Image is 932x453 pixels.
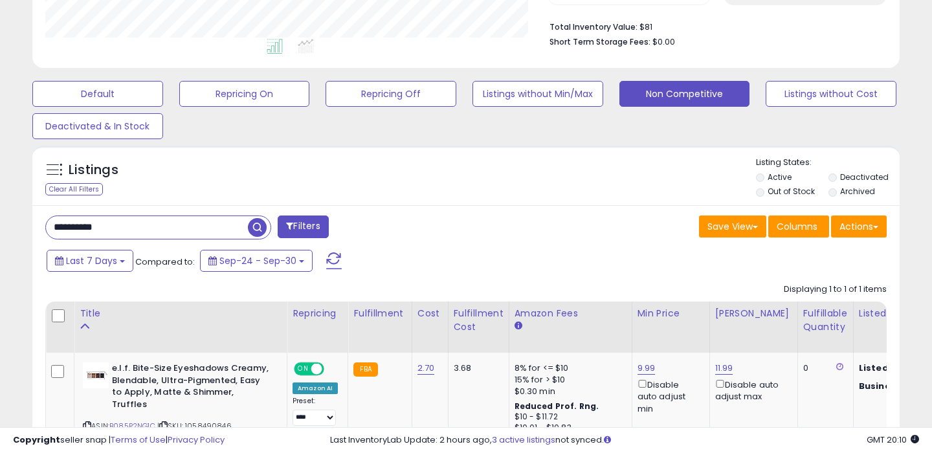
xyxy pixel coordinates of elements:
div: Title [80,307,282,320]
div: seller snap | | [13,434,225,447]
div: $10.01 - $10.83 [515,423,622,434]
div: Fulfillment [353,307,406,320]
span: Last 7 Days [66,254,117,267]
span: Columns [777,220,817,233]
span: ON [295,364,311,375]
a: 9.99 [638,362,656,375]
button: Deactivated & In Stock [32,113,163,139]
span: Compared to: [135,256,195,268]
div: Preset: [293,397,338,426]
label: Deactivated [840,171,889,182]
div: Cost [417,307,443,320]
div: $10 - $11.72 [515,412,622,423]
span: 2025-10-8 20:10 GMT [867,434,919,446]
button: Default [32,81,163,107]
a: 2.70 [417,362,435,375]
div: $0.30 min [515,386,622,397]
b: Total Inventory Value: [549,21,638,32]
b: Short Term Storage Fees: [549,36,650,47]
div: 15% for > $10 [515,374,622,386]
img: 31-jdY5GmLL._SL40_.jpg [83,362,109,388]
div: Displaying 1 to 1 of 1 items [784,283,887,296]
span: OFF [322,364,343,375]
label: Out of Stock [768,186,815,197]
button: Listings without Cost [766,81,896,107]
span: | SKU: 1058490846 [157,421,232,431]
div: Clear All Filters [45,183,103,195]
div: Amazon Fees [515,307,627,320]
div: Disable auto adjust max [715,377,788,403]
div: Last InventoryLab Update: 2 hours ago, not synced. [330,434,919,447]
div: Disable auto adjust min [638,377,700,415]
b: e.l.f. Bite-Size Eyeshadows Creamy, Blendable, Ultra-Pigmented, Easy to Apply, Matte & Shimmer, T... [112,362,269,414]
b: Listed Price: [859,362,918,374]
div: Repricing [293,307,342,320]
button: Actions [831,215,887,238]
a: 11.99 [715,362,733,375]
small: Amazon Fees. [515,320,522,332]
div: Min Price [638,307,704,320]
span: $0.00 [652,36,675,48]
small: FBA [353,362,377,377]
b: Business Price: [859,380,930,392]
strong: Copyright [13,434,60,446]
div: Amazon AI [293,382,338,394]
a: Privacy Policy [168,434,225,446]
label: Active [768,171,792,182]
a: 3 active listings [492,434,555,446]
a: Terms of Use [111,434,166,446]
button: Non Competitive [619,81,750,107]
div: Fulfillable Quantity [803,307,848,334]
label: Archived [840,186,875,197]
div: 8% for <= $10 [515,362,622,374]
span: Sep-24 - Sep-30 [219,254,296,267]
button: Sep-24 - Sep-30 [200,250,313,272]
div: 3.68 [454,362,499,374]
button: Columns [768,215,829,238]
a: B085P2NG1C [109,421,155,432]
p: Listing States: [756,157,900,169]
button: Listings without Min/Max [472,81,603,107]
button: Save View [699,215,766,238]
button: Filters [278,215,328,238]
h5: Listings [69,161,118,179]
li: $81 [549,18,877,34]
div: Fulfillment Cost [454,307,504,334]
button: Last 7 Days [47,250,133,272]
button: Repricing On [179,81,310,107]
button: Repricing Off [326,81,456,107]
div: [PERSON_NAME] [715,307,792,320]
b: Reduced Prof. Rng. [515,401,599,412]
div: 0 [803,362,843,374]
